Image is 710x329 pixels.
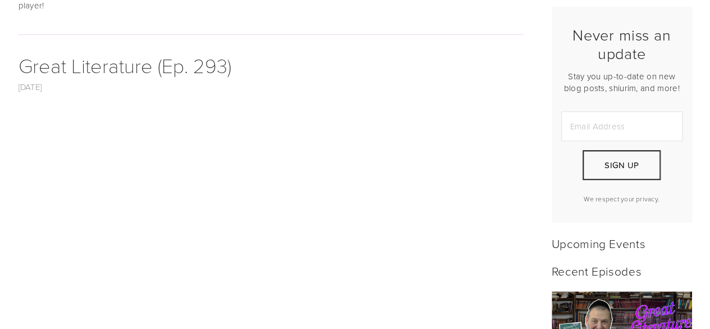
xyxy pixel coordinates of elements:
h2: Never miss an update [561,26,682,62]
a: Great Literature (Ep. 293) [19,51,231,79]
a: [DATE] [19,81,42,93]
h2: Upcoming Events [552,236,692,250]
input: Email Address [561,111,682,141]
span: Sign Up [604,159,639,171]
p: We respect your privacy. [561,194,682,204]
button: Sign Up [583,150,660,180]
p: Stay you up-to-date on new blog posts, shiurim, and more! [561,70,682,94]
h2: Recent Episodes [552,264,692,278]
